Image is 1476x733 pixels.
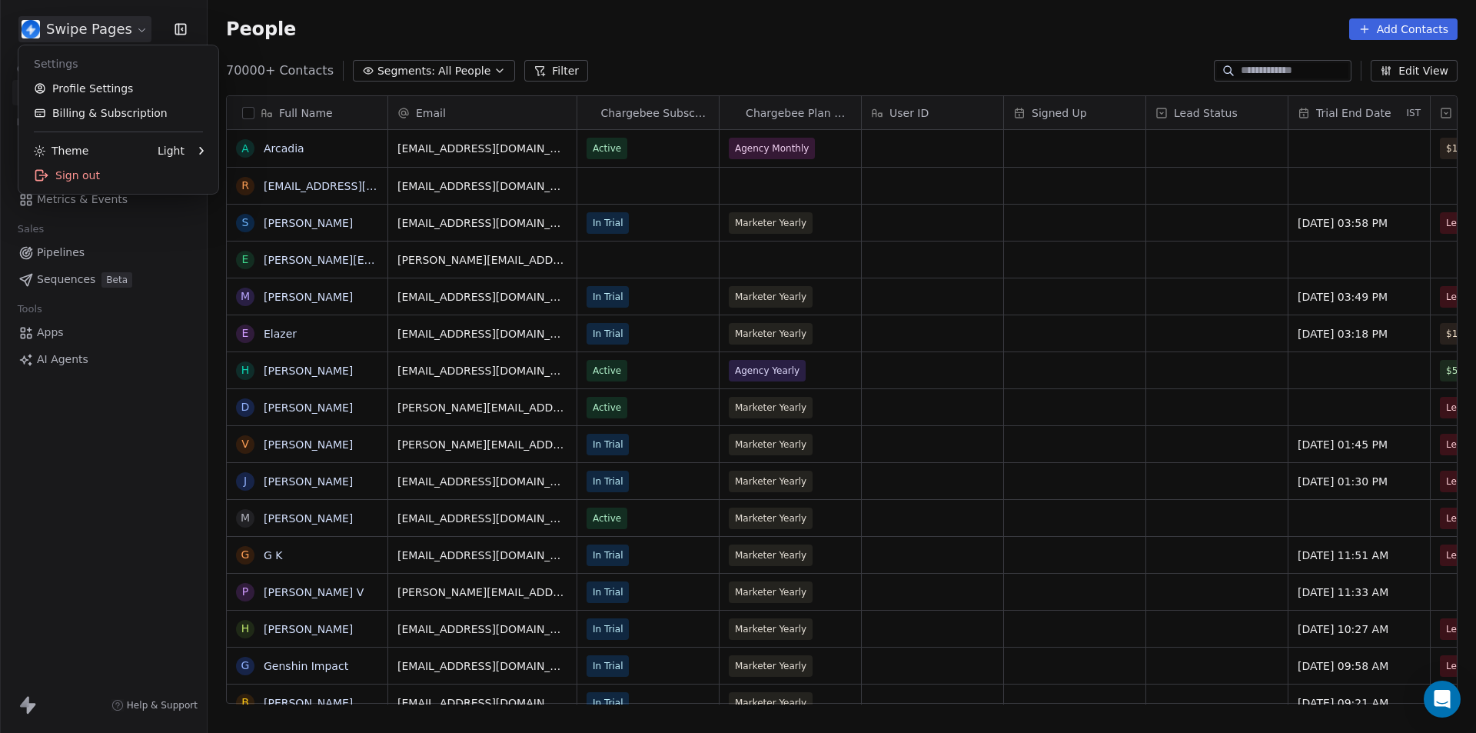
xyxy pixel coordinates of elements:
[25,101,212,125] a: Billing & Subscription
[25,163,212,188] div: Sign out
[34,143,88,158] div: Theme
[25,76,212,101] a: Profile Settings
[25,52,212,76] div: Settings
[158,143,184,158] div: Light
